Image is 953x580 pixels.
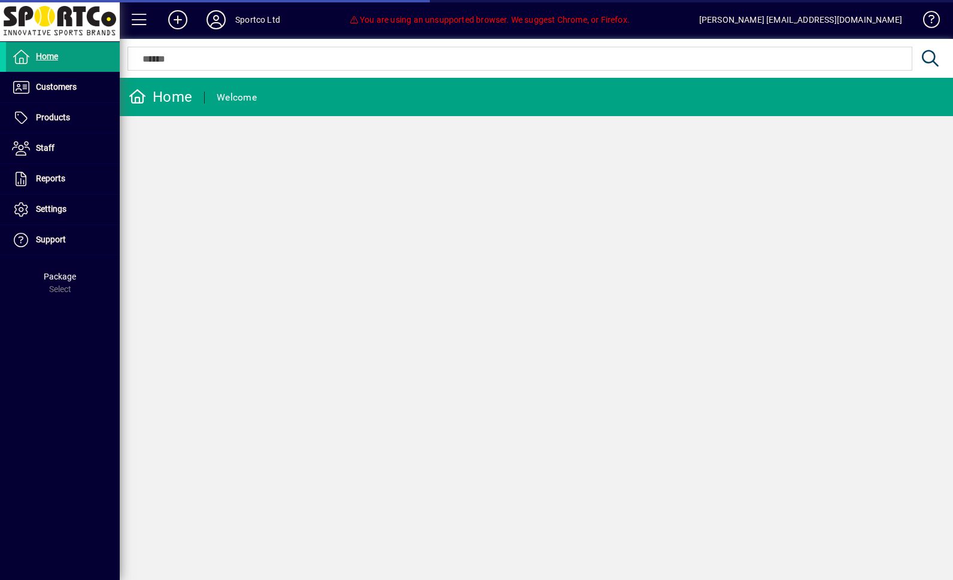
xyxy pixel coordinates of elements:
[36,235,66,244] span: Support
[6,133,120,163] a: Staff
[36,174,65,183] span: Reports
[129,87,192,107] div: Home
[914,2,938,41] a: Knowledge Base
[350,15,630,25] span: You are using an unsupported browser. We suggest Chrome, or Firefox.
[217,88,257,107] div: Welcome
[197,9,235,31] button: Profile
[6,164,120,194] a: Reports
[6,103,120,133] a: Products
[6,225,120,255] a: Support
[6,72,120,102] a: Customers
[6,195,120,224] a: Settings
[699,10,902,29] div: [PERSON_NAME] [EMAIL_ADDRESS][DOMAIN_NAME]
[36,51,58,61] span: Home
[36,204,66,214] span: Settings
[159,9,197,31] button: Add
[235,10,280,29] div: Sportco Ltd
[36,113,70,122] span: Products
[44,272,76,281] span: Package
[36,143,54,153] span: Staff
[36,82,77,92] span: Customers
